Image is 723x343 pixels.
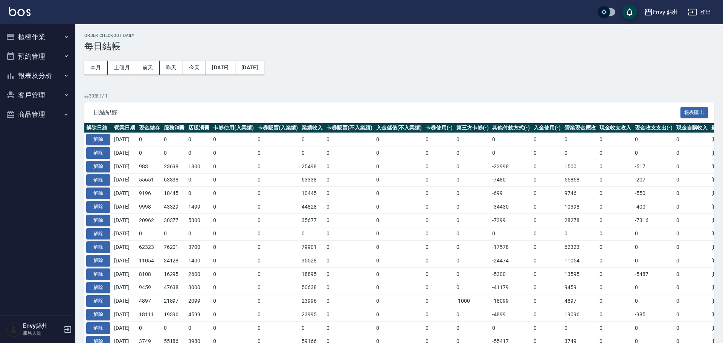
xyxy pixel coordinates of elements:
td: 18895 [300,267,325,281]
td: [DATE] [112,267,137,281]
td: 0 [424,133,455,146]
td: 0 [598,173,633,187]
td: 0 [256,308,300,322]
td: [DATE] [112,200,137,214]
td: 0 [211,133,256,146]
td: 0 [598,308,633,322]
td: 0 [325,254,374,268]
td: 0 [374,227,424,241]
td: 0 [424,146,455,160]
td: 28278 [563,213,598,227]
h5: Envy錦州 [23,322,61,330]
td: 1499 [186,200,211,214]
td: 0 [325,227,374,241]
td: 1800 [186,160,211,173]
td: 20962 [137,213,162,227]
td: 0 [598,281,633,294]
button: 今天 [183,61,206,75]
td: 43329 [162,200,187,214]
td: 0 [598,241,633,254]
button: 本月 [84,61,108,75]
td: 19396 [162,308,187,322]
td: -1000 [455,294,491,308]
td: 0 [186,187,211,200]
td: 3700 [186,241,211,254]
th: 卡券販賣(不入業績) [325,123,374,133]
th: 其他付款方式(-) [490,123,532,133]
td: 4897 [563,294,598,308]
td: 0 [674,213,710,227]
td: 0 [211,213,256,227]
td: 9998 [137,200,162,214]
th: 第三方卡券(-) [455,123,491,133]
td: 0 [211,294,256,308]
td: 0 [325,241,374,254]
td: 0 [633,254,674,268]
th: 店販消費 [186,123,211,133]
td: [DATE] [112,241,137,254]
img: Logo [9,7,31,16]
button: Envy 錦州 [641,5,682,20]
td: 0 [674,133,710,146]
td: 0 [598,133,633,146]
td: 63338 [162,173,187,187]
td: 0 [424,227,455,241]
td: 0 [256,160,300,173]
td: 0 [455,254,491,268]
td: 0 [532,241,563,254]
td: 0 [211,281,256,294]
td: 0 [374,308,424,322]
td: 0 [532,267,563,281]
td: 0 [532,281,563,294]
td: 34128 [162,254,187,268]
td: 0 [137,146,162,160]
td: 9459 [563,281,598,294]
td: -4899 [490,308,532,322]
td: 23698 [162,160,187,173]
span: 日結紀錄 [93,109,680,116]
td: 0 [563,227,598,241]
td: -7316 [633,213,674,227]
td: 19096 [563,308,598,322]
td: 0 [598,200,633,214]
td: 0 [563,133,598,146]
td: [DATE] [112,321,137,335]
td: 0 [300,133,325,146]
td: 0 [633,294,674,308]
td: 0 [325,187,374,200]
td: 0 [424,281,455,294]
button: 昨天 [160,61,183,75]
td: 0 [374,146,424,160]
td: 18111 [137,308,162,322]
td: 983 [137,160,162,173]
td: 0 [424,160,455,173]
td: -24474 [490,254,532,268]
td: 0 [532,146,563,160]
td: 0 [325,160,374,173]
td: 0 [325,146,374,160]
td: 0 [674,267,710,281]
td: 0 [256,173,300,187]
td: 0 [374,133,424,146]
td: 0 [374,254,424,268]
td: 0 [211,200,256,214]
td: 0 [455,187,491,200]
td: 0 [325,294,374,308]
td: 0 [211,267,256,281]
button: 商品管理 [3,105,72,124]
th: 卡券販賣(入業績) [256,123,300,133]
td: 0 [455,227,491,241]
td: -400 [633,200,674,214]
button: [DATE] [235,61,264,75]
td: 1500 [563,160,598,173]
button: [DATE] [206,61,235,75]
td: 2600 [186,267,211,281]
td: 0 [598,267,633,281]
th: 入金儲值(不入業績) [374,123,424,133]
td: 0 [674,241,710,254]
td: -17578 [490,241,532,254]
td: 0 [532,294,563,308]
button: 解除 [86,228,110,240]
td: -207 [633,173,674,187]
td: 9746 [563,187,598,200]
